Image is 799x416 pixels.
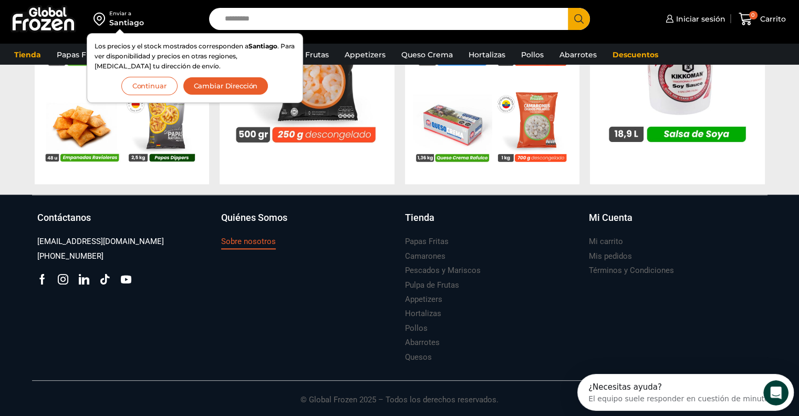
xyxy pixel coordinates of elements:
span: Iniciar sesión [673,14,725,24]
a: Appetizers [339,45,391,65]
a: Tienda [9,45,46,65]
h3: Tienda [405,211,434,225]
h3: Mi Cuenta [589,211,632,225]
button: Cambiar Dirección [183,77,269,95]
button: Search button [568,8,590,30]
h3: Appetizers [405,294,442,305]
span: Carrito [758,14,786,24]
a: Descuentos [607,45,663,65]
h3: Mi carrito [589,236,623,247]
a: [PHONE_NUMBER] [37,249,103,263]
a: Quiénes Somos [221,211,395,235]
a: Hortalizas [405,307,441,321]
a: Appetizers [405,292,442,307]
a: [EMAIL_ADDRESS][DOMAIN_NAME] [37,235,164,249]
h3: Mis pedidos [589,251,632,262]
span: 0 [749,11,758,19]
h3: [PHONE_NUMBER] [37,251,103,262]
div: ¿Necesitas ayuda? [11,9,198,17]
iframe: Intercom live chat [763,380,788,405]
h3: Camarones [405,251,445,262]
a: Iniciar sesión [663,8,725,29]
a: Mi Cuenta [589,211,762,235]
button: Continuar [121,77,178,95]
a: Tienda [405,211,578,235]
a: Abarrotes [405,336,440,350]
h3: Términos y Condiciones [589,265,674,276]
p: Los precios y el stock mostrados corresponden a . Para ver disponibilidad y precios en otras regi... [95,41,295,72]
a: 0 Carrito [736,7,788,32]
div: Abrir Intercom Messenger [4,4,229,33]
a: Pollos [405,321,428,336]
h3: Pescados y Mariscos [405,265,481,276]
h3: Hortalizas [405,308,441,319]
h3: Sobre nosotros [221,236,276,247]
a: Abarrotes [554,45,602,65]
h3: Papas Fritas [405,236,449,247]
h3: [EMAIL_ADDRESS][DOMAIN_NAME] [37,236,164,247]
a: Camarones [405,249,445,263]
a: Mi carrito [589,235,623,249]
p: © Global Frozen 2025 – Todos los derechos reservados. [32,381,767,406]
a: Sobre nosotros [221,235,276,249]
a: Términos y Condiciones [589,263,674,278]
h3: Quiénes Somos [221,211,287,225]
a: Pollos [516,45,549,65]
a: Quesos [405,350,432,364]
div: Santiago [109,17,144,28]
a: Pulpa de Frutas [405,278,459,292]
h3: Pollos [405,323,428,334]
div: Enviar a [109,10,144,17]
h3: Abarrotes [405,337,440,348]
h3: Quesos [405,352,432,363]
strong: Santiago [248,42,277,50]
a: Queso Crema [396,45,458,65]
img: address-field-icon.svg [94,10,109,28]
a: Papas Fritas [405,235,449,249]
a: Pescados y Mariscos [405,263,481,278]
div: El equipo suele responder en cuestión de minutos. [11,17,198,28]
h3: Pulpa de Frutas [405,280,459,291]
a: Papas Fritas [51,45,108,65]
a: Contáctanos [37,211,211,235]
a: Hortalizas [463,45,511,65]
a: Mis pedidos [589,249,632,263]
h3: Contáctanos [37,211,91,225]
iframe: Intercom live chat discovery launcher [577,374,794,411]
